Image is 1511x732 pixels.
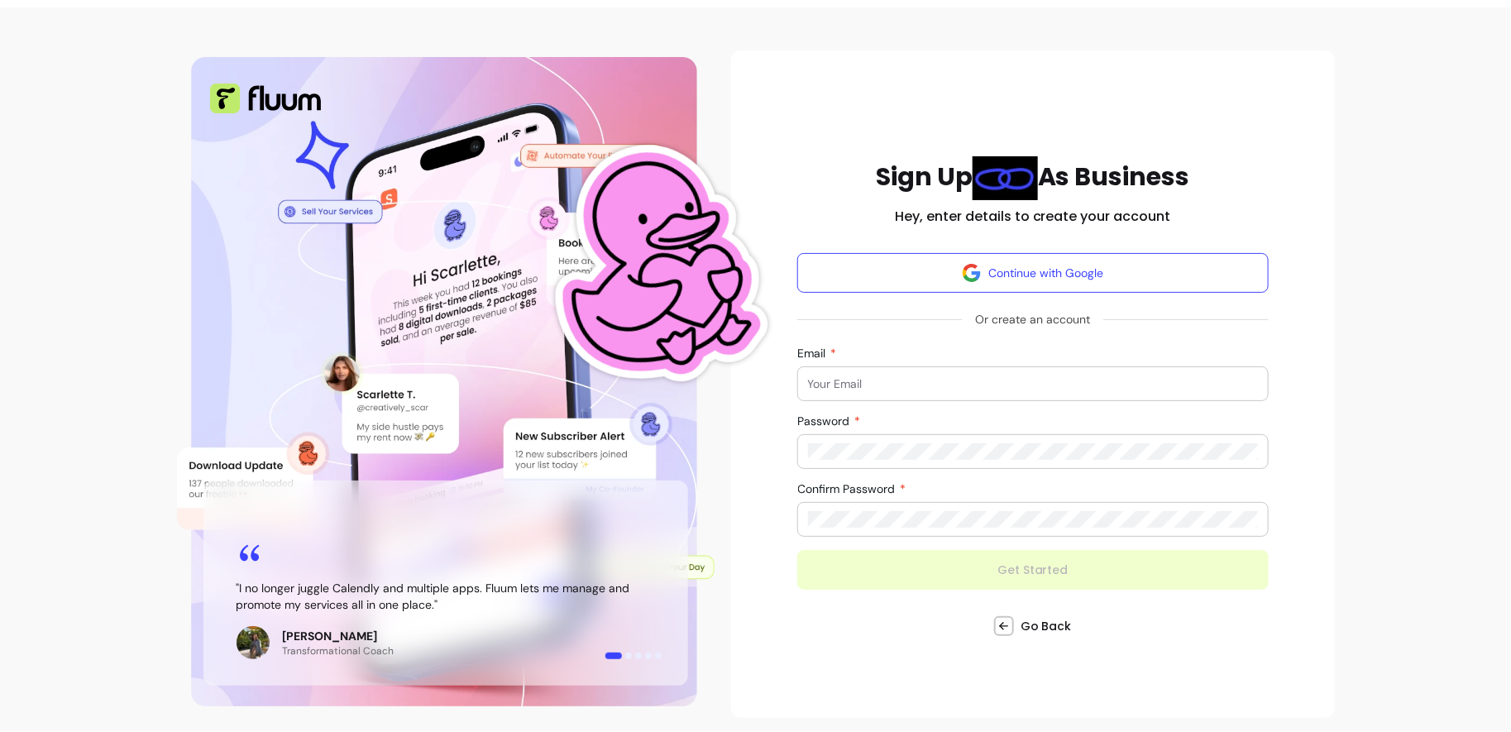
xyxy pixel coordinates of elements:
h2: Hey, enter details to create your account [895,207,1171,227]
input: Email [808,376,1259,392]
span: Or create an account [962,304,1103,334]
p: [PERSON_NAME] [283,628,394,644]
img: link Blue [973,156,1038,200]
h1: Sign Up As Business [876,156,1190,200]
div: Illustration of Fluum AI Co-Founder on a smartphone, showing solo business performance insights s... [177,50,715,712]
span: Password [798,414,854,428]
blockquote: " I no longer juggle Calendly and multiple apps. Fluum lets me manage and promote my services all... [237,580,655,613]
img: Review avatar [237,626,270,659]
img: Fluum Logo [210,84,321,113]
input: Confirm Password [808,511,1259,528]
a: Go Back [994,616,1072,636]
span: Email [798,346,830,361]
span: Confirm Password [798,481,899,496]
span: Go Back [1021,618,1072,634]
img: Fluum Duck sticker [517,82,788,448]
button: Continue with Google [797,253,1270,293]
input: Password [808,443,1259,460]
img: avatar [962,263,982,283]
p: Transformational Coach [283,644,394,658]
